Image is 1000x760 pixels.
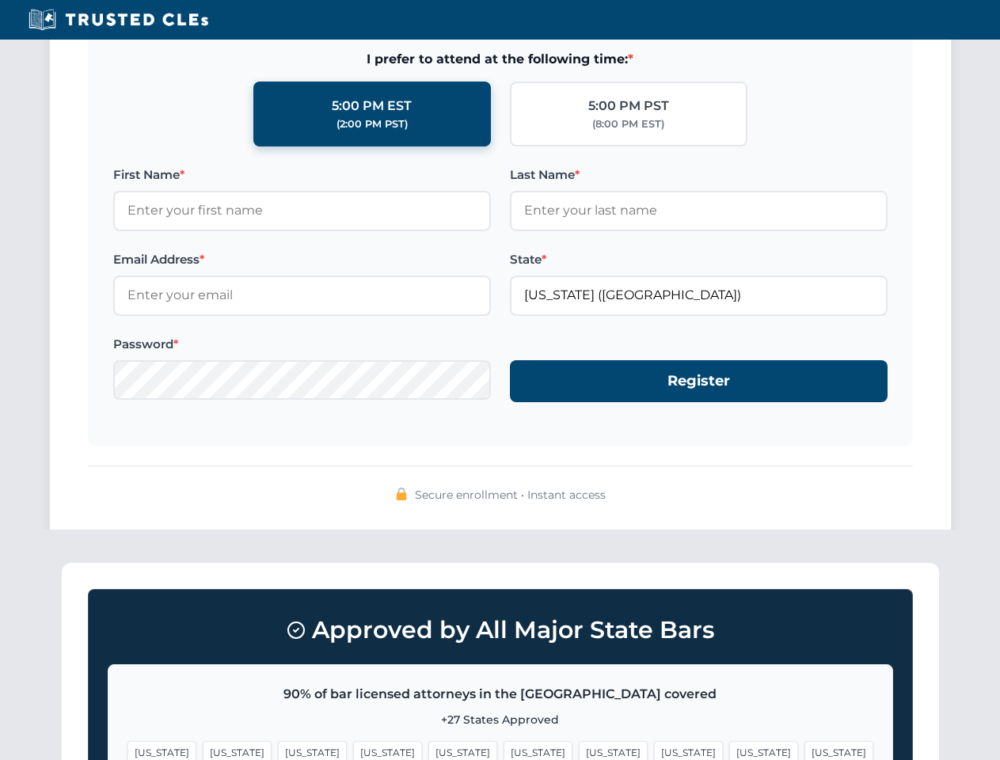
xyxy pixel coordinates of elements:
[113,49,888,70] span: I prefer to attend at the following time:
[113,191,491,230] input: Enter your first name
[332,96,412,116] div: 5:00 PM EST
[415,486,606,503] span: Secure enrollment • Instant access
[127,711,873,728] p: +27 States Approved
[510,191,888,230] input: Enter your last name
[510,360,888,402] button: Register
[510,250,888,269] label: State
[127,684,873,705] p: 90% of bar licensed attorneys in the [GEOGRAPHIC_DATA] covered
[108,609,893,652] h3: Approved by All Major State Bars
[113,335,491,354] label: Password
[113,250,491,269] label: Email Address
[588,96,669,116] div: 5:00 PM PST
[113,165,491,184] label: First Name
[24,8,213,32] img: Trusted CLEs
[113,275,491,315] input: Enter your email
[337,116,408,132] div: (2:00 PM PST)
[510,165,888,184] label: Last Name
[395,488,408,500] img: 🔒
[510,275,888,315] input: Florida (FL)
[592,116,664,132] div: (8:00 PM EST)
